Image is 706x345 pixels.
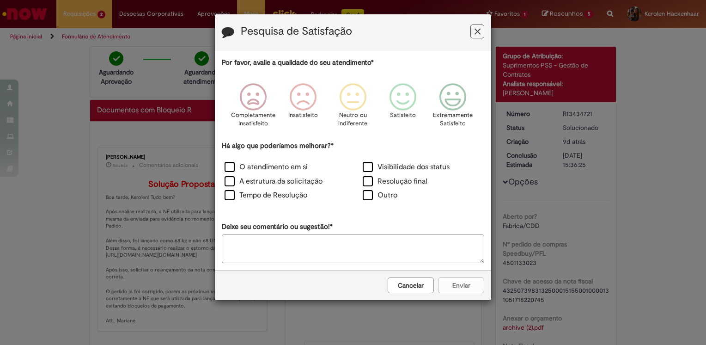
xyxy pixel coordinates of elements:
[241,25,352,37] label: Pesquisa de Satisfação
[222,141,484,203] div: Há algo que poderíamos melhorar?*
[222,222,333,232] label: Deixe seu comentário ou sugestão!*
[231,111,275,128] p: Completamente Insatisfeito
[336,111,370,128] p: Neutro ou indiferente
[225,162,308,172] label: O atendimento em si
[222,58,374,68] label: Por favor, avalie a qualidade do seu atendimento*
[433,111,473,128] p: Extremamente Satisfeito
[288,111,318,120] p: Insatisfeito
[363,162,450,172] label: Visibilidade dos status
[329,76,377,140] div: Neutro ou indiferente
[229,76,276,140] div: Completamente Insatisfeito
[363,190,397,201] label: Outro
[388,277,434,293] button: Cancelar
[363,176,427,187] label: Resolução final
[225,176,323,187] label: A estrutura da solicitação
[225,190,307,201] label: Tempo de Resolução
[280,76,327,140] div: Insatisfeito
[429,76,476,140] div: Extremamente Satisfeito
[390,111,416,120] p: Satisfeito
[379,76,426,140] div: Satisfeito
